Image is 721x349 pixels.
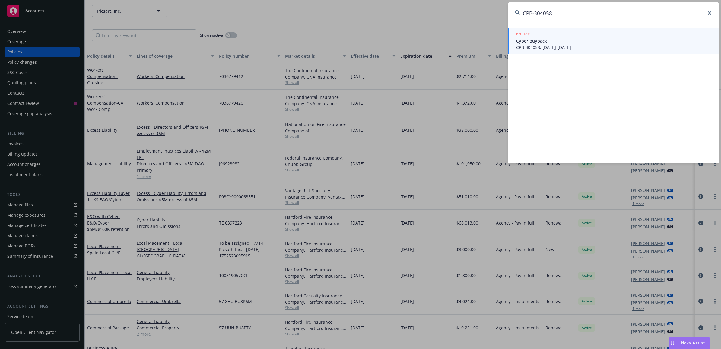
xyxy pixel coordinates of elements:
[516,31,530,37] h5: POLICY
[669,337,710,349] button: Nova Assist
[516,38,712,44] span: Cyber Buyback
[508,28,719,54] a: POLICYCyber BuybackCPB-304058, [DATE]-[DATE]
[508,2,719,24] input: Search...
[516,44,712,50] span: CPB-304058, [DATE]-[DATE]
[669,337,676,349] div: Drag to move
[681,340,705,345] span: Nova Assist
